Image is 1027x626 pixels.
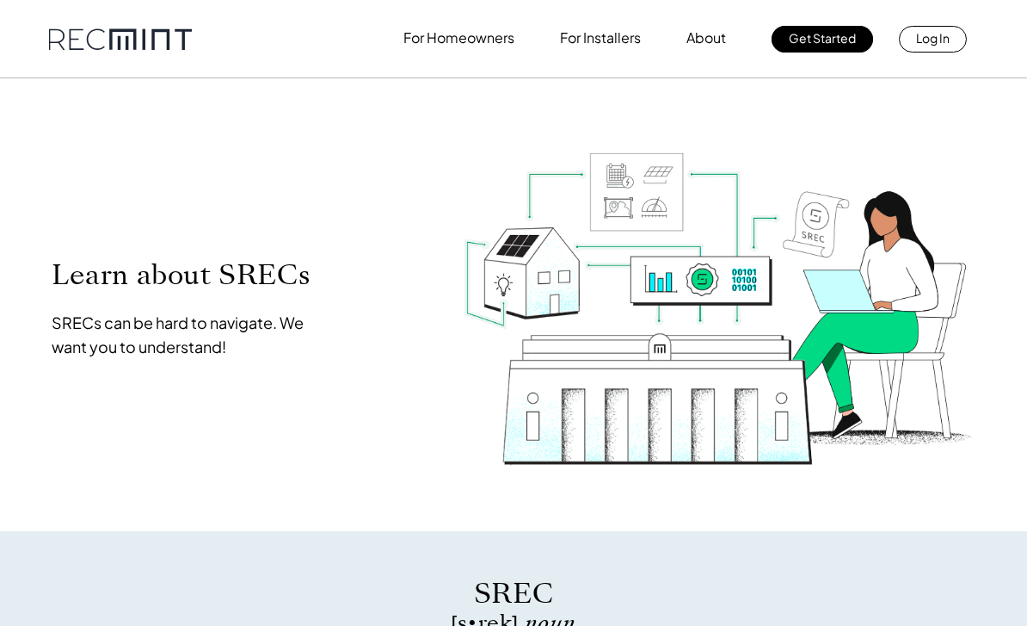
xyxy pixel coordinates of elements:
p: Get Started [789,26,856,50]
p: For Homeowners [403,26,514,50]
p: About [686,26,726,50]
p: For Installers [560,26,641,50]
p: Log In [916,26,950,50]
a: Get Started [772,26,873,53]
p: Learn about SRECs [52,258,322,291]
p: SREC [234,574,793,613]
p: SRECs can be hard to navigate. We want you to understand! [52,311,322,359]
a: Log In [899,26,967,53]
